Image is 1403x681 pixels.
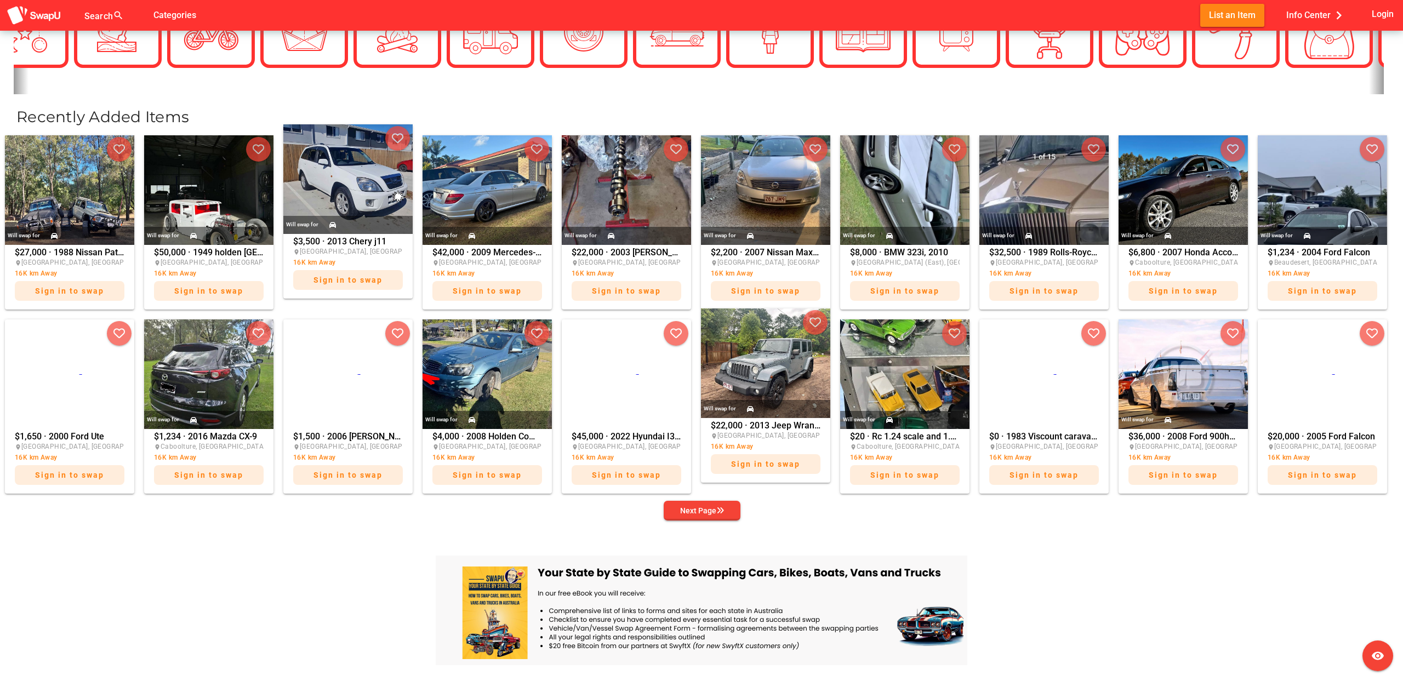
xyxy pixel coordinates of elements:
span: Sign in to swap [870,471,939,479]
a: Will swap for$1,234 · 2016 Mazda CX-9Caboolture, [GEOGRAPHIC_DATA]16K km AwaySign in to swap [141,319,276,494]
span: [GEOGRAPHIC_DATA], [GEOGRAPHIC_DATA] [300,443,436,450]
span: Recently Added Items [16,107,189,126]
i: place [989,260,996,266]
span: [GEOGRAPHIC_DATA], [GEOGRAPHIC_DATA] [996,259,1132,266]
div: $42,000 · 2009 Mercedes-Benz AMG C63 [432,248,542,306]
div: $6,800 · 2007 Honda Accord [1128,248,1238,306]
span: Sign in to swap [1149,471,1218,479]
div: Will swap for [425,414,458,426]
div: $1,234 · 2016 Mazda CX-9 [154,432,264,490]
span: [GEOGRAPHIC_DATA], [GEOGRAPHIC_DATA] [161,259,297,266]
a: $20,000 · 2005 Ford Falcon[GEOGRAPHIC_DATA], [GEOGRAPHIC_DATA]16K km AwaySign in to swap [1255,319,1390,494]
span: 16K km Away [432,270,475,277]
span: [GEOGRAPHIC_DATA], [GEOGRAPHIC_DATA] [578,443,715,450]
span: Sign in to swap [174,287,243,295]
span: Caboolture, [GEOGRAPHIC_DATA] [161,443,266,450]
span: Sign in to swap [1149,287,1218,295]
span: Sign in to swap [35,471,104,479]
span: List an Item [1209,8,1256,22]
i: place [432,260,439,266]
span: [GEOGRAPHIC_DATA], [GEOGRAPHIC_DATA] [717,259,854,266]
div: $1,500 · 2006 [PERSON_NAME] [293,432,403,490]
span: 16K km Away [711,270,753,277]
i: place [15,444,21,450]
span: [GEOGRAPHIC_DATA], [GEOGRAPHIC_DATA] [439,443,575,450]
img: nicholas.robertson%2Bfacebook%40swapu.com.au%2F1242632987246180%2F1242632987246180-photo-0.jpg [840,135,969,245]
div: Will swap for [147,230,179,242]
span: [GEOGRAPHIC_DATA], [GEOGRAPHIC_DATA] [21,443,158,450]
img: nicholas.robertson%2Bfacebook%40swapu.com.au%2F652995310454156%2F652995310454156-photo-0.jpg [144,319,273,429]
button: Info Center [1277,4,1356,26]
i: place [432,444,439,450]
i: place [572,260,578,266]
img: nicholas.robertson%2Bfacebook%40swapu.com.au%2F753745587006596%2F753745587006596-photo-0.jpg [144,135,273,245]
span: 16K km Away [154,270,196,277]
div: Will swap for [564,230,597,242]
a: $45,000 · 2022 Hyundai I30n turbo[GEOGRAPHIC_DATA], [GEOGRAPHIC_DATA]16K km AwaySign in to swap [559,319,694,494]
div: Will swap for [1121,414,1154,426]
span: Sign in to swap [592,471,661,479]
span: [GEOGRAPHIC_DATA], [GEOGRAPHIC_DATA] [439,259,575,266]
img: nicholas.robertson%2Bfacebook%40swapu.com.au%2F718485001101940%2F718485001101940-photo-0.jpg [423,319,552,429]
span: 16K km Away [293,454,335,461]
i: chevron_right [1331,7,1347,24]
div: $20 · Rc 1.24 scale and 1.24 scale models [850,432,960,490]
i: place [711,433,717,439]
a: Will swap for$20 · Rc 1.24 scale and 1.24 scale modelsCaboolture, [GEOGRAPHIC_DATA]16K km AwaySig... [837,319,972,494]
span: 16K km Away [1128,270,1171,277]
span: [GEOGRAPHIC_DATA], [GEOGRAPHIC_DATA] [717,432,854,439]
div: $8,000 · BMW 323i, 2010 [850,248,960,306]
div: Will swap for [147,414,179,426]
a: Will swap for$8,000 · BMW 323i, 2010[GEOGRAPHIC_DATA] (East), [GEOGRAPHIC_DATA]16K km AwaySign in... [837,135,972,310]
img: nicholas.robertson%2Bfacebook%40swapu.com.au%2F1253167379521298%2F1253167379521298-photo-0.jpg [1258,135,1387,245]
i: place [1268,260,1274,266]
i: place [989,444,996,450]
span: 16K km Away [15,270,57,277]
div: $3,500 · 2013 Chery j11 [293,237,403,295]
span: Info Center [1286,6,1347,24]
img: nicholas.robertson%2Bfacebook%40swapu.com.au%2F2107734446330207%2F2107734446330207-photo-0.jpg [840,319,969,429]
div: $27,000 · 1988 Nissan Patrol [15,248,124,306]
a: Will swap for$42,000 · 2009 Mercedes-Benz AMG C63[GEOGRAPHIC_DATA], [GEOGRAPHIC_DATA]16K km AwayS... [420,135,555,310]
img: nicholas.robertson%2Bfacebook%40swapu.com.au%2F745113134711161%2F745113134711161-photo-0.jpg [283,124,413,234]
img: nicholas.robertson%2Bfacebook%40swapu.com.au%2F2136681480143535%2F2136681480143535-photo-0.jpg [562,135,691,245]
i: place [1268,444,1274,450]
a: Will swap for$32,500 · 1989 Rolls-Royce Silver Spirit[GEOGRAPHIC_DATA], [GEOGRAPHIC_DATA]16K km A... [977,135,1111,310]
span: Sign in to swap [174,471,243,479]
div: Will swap for [286,219,318,231]
span: Sign in to swap [313,471,383,479]
span: 16K km Away [432,454,475,461]
i: place [1128,260,1135,266]
span: [GEOGRAPHIC_DATA], [GEOGRAPHIC_DATA] [996,443,1132,450]
span: 16K km Away [1128,454,1171,461]
i: visibility [1371,649,1384,662]
span: [GEOGRAPHIC_DATA], [GEOGRAPHIC_DATA] [300,248,436,255]
span: 16K km Away [711,443,753,450]
button: Next Page [664,501,740,520]
span: 16K km Away [293,259,335,266]
span: Sign in to swap [35,287,104,295]
a: Will swap for$36,000 · 2008 Ford 900hp manual xr6[GEOGRAPHIC_DATA], [GEOGRAPHIC_DATA]16K km AwayS... [1116,319,1251,494]
span: Login [1372,7,1394,21]
i: place [850,444,857,450]
a: Will swap for$22,000 · 2013 Jeep Wrangler Unlimited[GEOGRAPHIC_DATA], [GEOGRAPHIC_DATA]16K km Awa... [698,319,833,494]
span: Sign in to swap [453,287,522,295]
button: List an Item [1200,4,1264,26]
i: place [293,444,300,450]
div: Will swap for [8,230,40,242]
div: Will swap for [843,230,875,242]
div: $0 · 1983 Viscount caravan 12ft swap/trade 8-10k [989,432,1099,490]
span: Sign in to swap [453,471,522,479]
div: $50,000 · 1949 holden [GEOGRAPHIC_DATA] [154,248,264,306]
span: Sign in to swap [731,287,800,295]
div: $2,200 · 2007 Nissan Maxima [711,248,820,306]
span: Sign in to swap [1288,287,1357,295]
div: $22,000 · 2013 Jeep Wrangler Unlimited [711,421,820,479]
span: 16K km Away [850,454,892,461]
button: Login [1370,4,1396,24]
span: 16K km Away [989,454,1031,461]
a: Will swap for$50,000 · 1949 holden [GEOGRAPHIC_DATA][GEOGRAPHIC_DATA], [GEOGRAPHIC_DATA]16K km Aw... [141,135,276,310]
img: nicholas.robertson%2Bfacebook%40swapu.com.au%2F1080654837567187%2F1080654837567187-photo-0.jpg [979,135,1109,245]
div: $22,000 · 2003 [PERSON_NAME] [572,248,681,306]
span: Sign in to swap [1288,471,1357,479]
